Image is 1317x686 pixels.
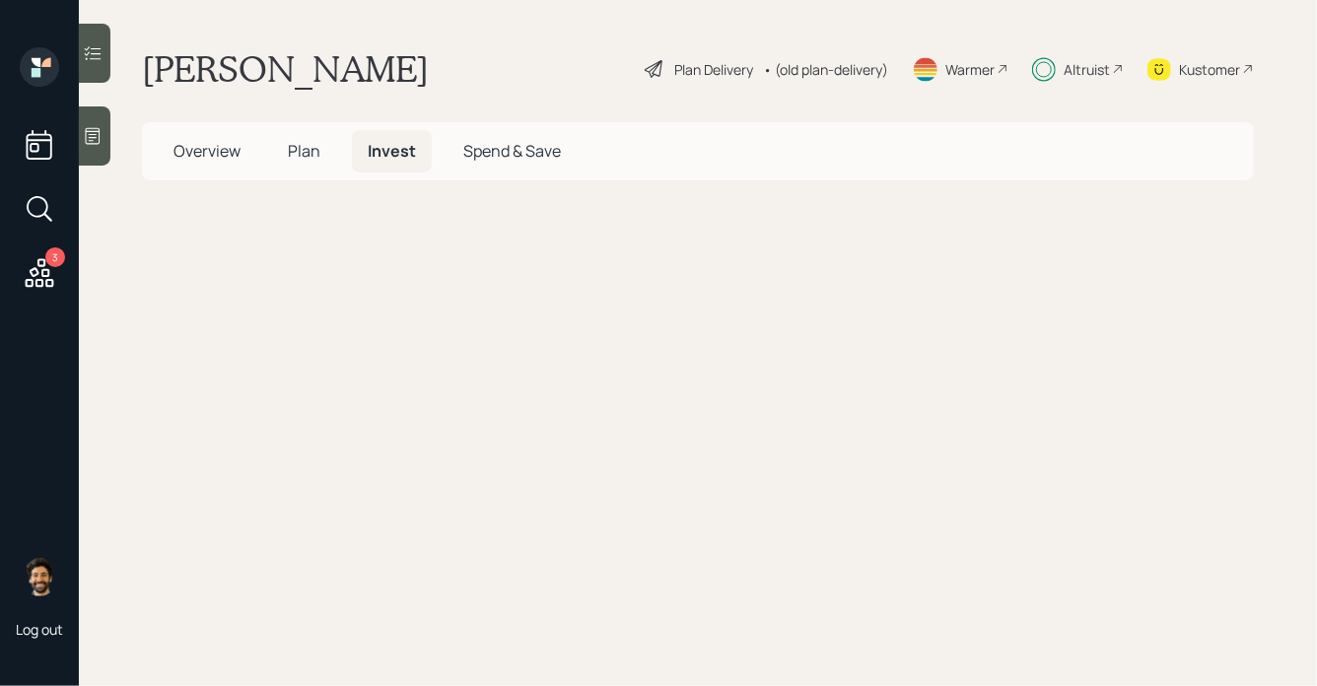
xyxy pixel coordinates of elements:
div: Kustomer [1179,59,1240,80]
span: Spend & Save [463,140,561,162]
div: Warmer [945,59,995,80]
img: eric-schwartz-headshot.png [20,557,59,596]
span: Invest [368,140,416,162]
h1: [PERSON_NAME] [142,47,429,91]
span: Overview [173,140,241,162]
div: Plan Delivery [674,59,753,80]
div: • (old plan-delivery) [763,59,888,80]
div: Log out [16,620,63,639]
div: Altruist [1064,59,1110,80]
span: Plan [288,140,320,162]
div: 3 [45,247,65,267]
